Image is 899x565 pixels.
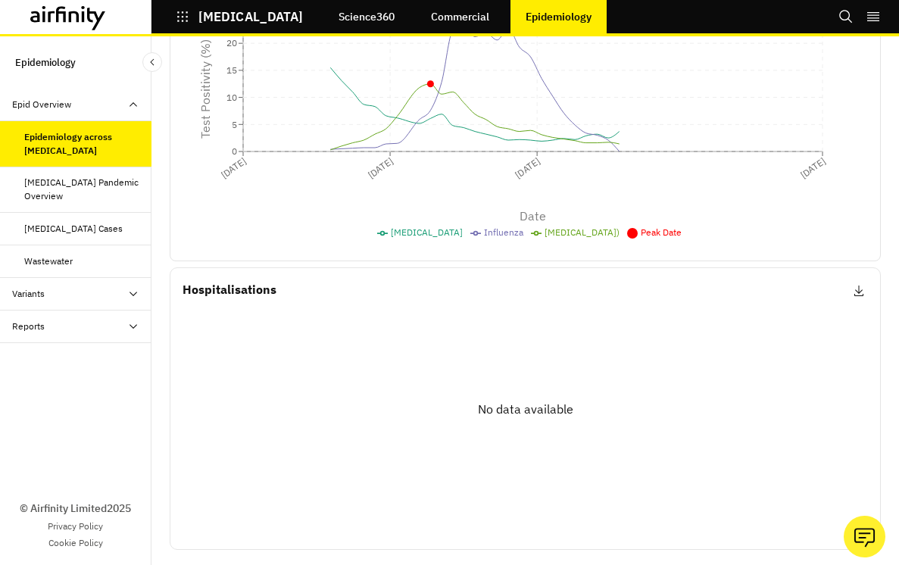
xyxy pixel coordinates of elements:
div: Variants [12,287,45,301]
div: Reports [12,320,45,333]
div: Epid Overview [12,98,71,111]
button: Close Sidebar [142,52,162,72]
div: No data available [183,329,868,489]
button: Ask our analysts [844,516,885,557]
p: Hospitalisations [183,280,276,300]
p: © Airfinity Limited 2025 [20,501,131,517]
div: Epidemiology across [MEDICAL_DATA] [24,130,139,158]
span: [MEDICAL_DATA]) [545,226,620,238]
p: Epidemiology [526,11,592,23]
tspan: Date [520,208,546,223]
tspan: Test Positivity (%) [198,39,213,139]
tspan: [DATE] [798,155,828,181]
tspan: [DATE] [219,155,248,181]
tspan: 20 [226,37,237,48]
tspan: [DATE] [513,155,542,181]
tspan: 10 [226,92,237,103]
tspan: [DATE] [366,155,395,181]
tspan: 5 [232,119,237,130]
div: [MEDICAL_DATA] Cases [24,222,123,236]
span: [MEDICAL_DATA] [391,226,463,238]
span: Peak Date [641,226,682,238]
div: [MEDICAL_DATA] Pandemic Overview [24,176,139,203]
button: Search [838,4,854,30]
p: [MEDICAL_DATA] [198,10,303,23]
span: Influenza [484,226,523,238]
tspan: 0 [232,145,237,157]
button: [MEDICAL_DATA] [176,4,303,30]
a: Cookie Policy [48,536,103,550]
a: Privacy Policy [48,520,103,533]
tspan: 15 [226,64,237,76]
p: Epidemiology [15,48,76,76]
div: Wastewater [24,254,73,268]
